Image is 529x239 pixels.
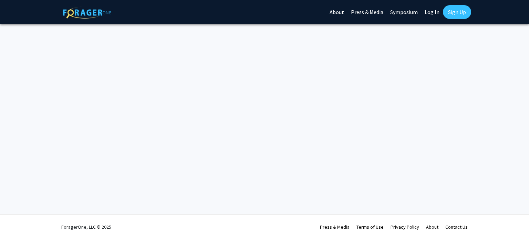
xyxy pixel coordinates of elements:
[443,5,471,19] a: Sign Up
[356,224,384,230] a: Terms of Use
[426,224,438,230] a: About
[391,224,419,230] a: Privacy Policy
[61,215,111,239] div: ForagerOne, LLC © 2025
[445,224,468,230] a: Contact Us
[320,224,350,230] a: Press & Media
[63,7,111,19] img: ForagerOne Logo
